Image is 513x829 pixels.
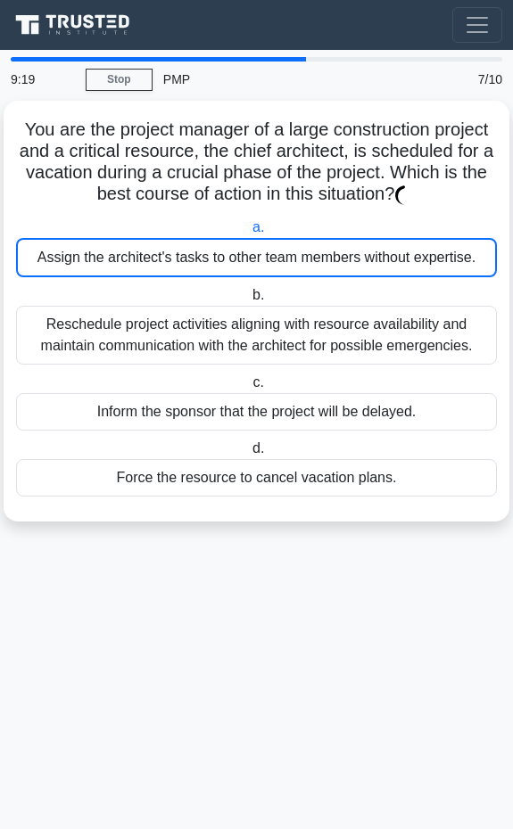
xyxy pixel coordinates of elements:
[253,374,264,390] span: c.
[252,287,264,302] span: b.
[14,119,499,206] h5: You are the project manager of a large construction project and a critical resource, the chief ar...
[427,62,513,97] div: 7/10
[16,393,497,431] div: Inform the sponsor that the project will be delayed.
[153,62,427,97] div: PMP
[86,69,153,91] a: Stop
[16,306,497,365] div: Reschedule project activities aligning with resource availability and maintain communication with...
[252,440,264,456] span: d.
[452,7,502,43] button: Toggle navigation
[252,219,264,234] span: a.
[16,238,497,277] div: Assign the architect's tasks to other team members without expertise.
[16,459,497,497] div: Force the resource to cancel vacation plans.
